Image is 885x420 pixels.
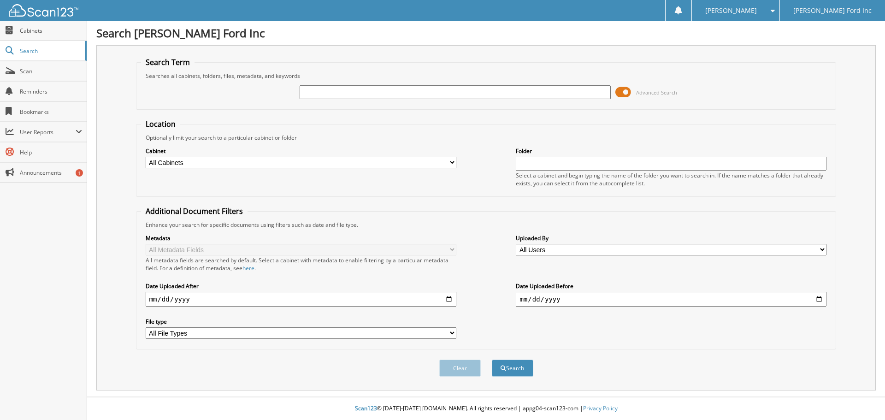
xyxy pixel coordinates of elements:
label: Metadata [146,234,456,242]
div: Searches all cabinets, folders, files, metadata, and keywords [141,72,832,80]
legend: Location [141,119,180,129]
label: Folder [516,147,826,155]
h1: Search [PERSON_NAME] Ford Inc [96,25,876,41]
span: Scan [20,67,82,75]
span: Advanced Search [636,89,677,96]
input: start [146,292,456,307]
label: Date Uploaded Before [516,282,826,290]
button: Search [492,360,533,377]
button: Clear [439,360,481,377]
span: [PERSON_NAME] Ford Inc [793,8,872,13]
div: 1 [76,169,83,177]
div: Optionally limit your search to a particular cabinet or folder [141,134,832,142]
legend: Search Term [141,57,195,67]
label: Uploaded By [516,234,826,242]
div: Enhance your search for specific documents using filters such as date and file type. [141,221,832,229]
span: Cabinets [20,27,82,35]
div: Select a cabinet and begin typing the name of the folder you want to search in. If the name match... [516,172,826,187]
label: Cabinet [146,147,456,155]
span: Search [20,47,81,55]
span: Announcements [20,169,82,177]
div: © [DATE]-[DATE] [DOMAIN_NAME]. All rights reserved | appg04-scan123-com | [87,397,885,420]
label: File type [146,318,456,325]
a: here [242,264,254,272]
span: Help [20,148,82,156]
span: [PERSON_NAME] [705,8,757,13]
img: scan123-logo-white.svg [9,4,78,17]
input: end [516,292,826,307]
a: Privacy Policy [583,404,618,412]
label: Date Uploaded After [146,282,456,290]
span: Scan123 [355,404,377,412]
legend: Additional Document Filters [141,206,248,216]
div: All metadata fields are searched by default. Select a cabinet with metadata to enable filtering b... [146,256,456,272]
span: Reminders [20,88,82,95]
span: User Reports [20,128,76,136]
span: Bookmarks [20,108,82,116]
